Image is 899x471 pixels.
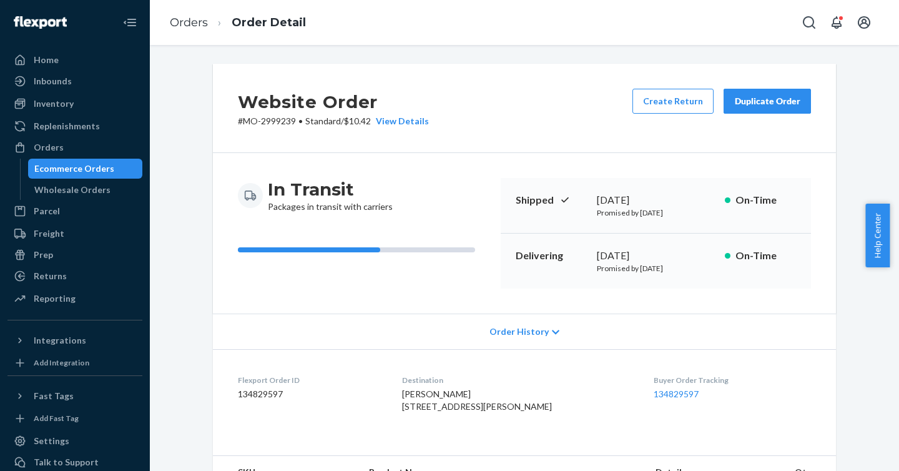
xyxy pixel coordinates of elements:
div: Prep [34,249,53,261]
p: Promised by [DATE] [597,263,715,274]
div: Returns [34,270,67,282]
dd: 134829597 [238,388,382,400]
span: [PERSON_NAME] [STREET_ADDRESS][PERSON_NAME] [402,389,552,412]
div: Inventory [34,97,74,110]
button: Open notifications [824,10,849,35]
button: Open account menu [852,10,877,35]
button: Create Return [632,89,714,114]
p: On-Time [735,249,796,263]
a: Ecommerce Orders [28,159,143,179]
button: Fast Tags [7,386,142,406]
h3: In Transit [268,178,393,201]
a: Prep [7,245,142,265]
p: On-Time [735,193,796,207]
div: Orders [34,141,64,154]
button: Integrations [7,330,142,350]
div: Duplicate Order [734,95,800,107]
img: Flexport logo [14,16,67,29]
a: Orders [7,137,142,157]
a: Add Integration [7,355,142,370]
a: Replenishments [7,116,142,136]
button: Close Navigation [117,10,142,35]
div: Fast Tags [34,390,74,402]
a: Orders [170,16,208,29]
div: Inbounds [34,75,72,87]
div: [DATE] [597,193,715,207]
a: Wholesale Orders [28,180,143,200]
a: Parcel [7,201,142,221]
dt: Destination [402,375,634,385]
a: Freight [7,224,142,244]
div: Wholesale Orders [34,184,111,196]
div: Freight [34,227,64,240]
button: View Details [371,115,429,127]
span: Order History [489,325,549,338]
span: Standard [305,116,341,126]
button: Open Search Box [797,10,822,35]
div: Add Fast Tag [34,413,79,424]
dt: Buyer Order Tracking [654,375,811,385]
p: Shipped [516,193,587,207]
a: Add Fast Tag [7,411,142,426]
a: Returns [7,266,142,286]
div: Talk to Support [34,456,99,469]
a: 134829597 [654,389,699,399]
div: Home [34,54,59,66]
dt: Flexport Order ID [238,375,382,385]
div: Add Integration [34,357,89,368]
a: Inbounds [7,71,142,91]
p: # MO-2999239 / $10.42 [238,115,429,127]
h2: Website Order [238,89,429,115]
div: Packages in transit with carriers [268,178,393,213]
a: Home [7,50,142,70]
a: Inventory [7,94,142,114]
div: Ecommerce Orders [34,162,114,175]
div: Reporting [34,292,76,305]
div: Parcel [34,205,60,217]
a: Settings [7,431,142,451]
button: Duplicate Order [724,89,811,114]
p: Delivering [516,249,587,263]
span: • [298,116,303,126]
div: Settings [34,435,69,447]
a: Reporting [7,289,142,309]
ol: breadcrumbs [160,4,316,41]
button: Help Center [865,204,890,267]
div: [DATE] [597,249,715,263]
div: Integrations [34,334,86,347]
p: Promised by [DATE] [597,207,715,218]
a: Order Detail [232,16,306,29]
div: Replenishments [34,120,100,132]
